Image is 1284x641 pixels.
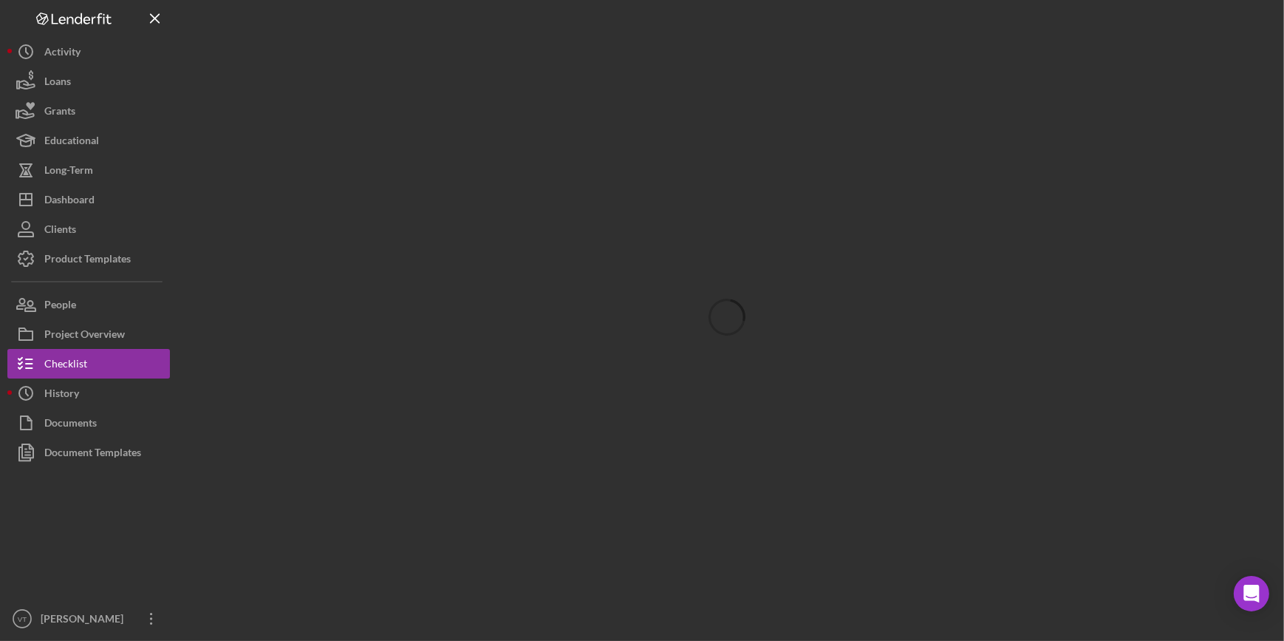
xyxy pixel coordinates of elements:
button: Grants [7,96,170,126]
div: Document Templates [44,438,141,471]
div: Documents [44,408,97,441]
div: Loans [44,67,71,100]
button: People [7,290,170,319]
button: Clients [7,214,170,244]
button: History [7,379,170,408]
div: History [44,379,79,412]
button: Loans [7,67,170,96]
button: Long-Term [7,155,170,185]
div: Checklist [44,349,87,382]
div: [PERSON_NAME] [37,604,133,637]
div: Activity [44,37,81,70]
button: Document Templates [7,438,170,467]
div: Open Intercom Messenger [1234,576,1269,611]
div: Grants [44,96,75,129]
div: Dashboard [44,185,95,218]
button: Activity [7,37,170,67]
button: Educational [7,126,170,155]
button: VT[PERSON_NAME] [7,604,170,634]
div: Clients [44,214,76,248]
div: Project Overview [44,319,125,353]
div: Educational [44,126,99,159]
div: People [44,290,76,323]
div: Long-Term [44,155,93,189]
button: Dashboard [7,185,170,214]
button: Documents [7,408,170,438]
button: Product Templates [7,244,170,274]
div: Product Templates [44,244,131,277]
button: Checklist [7,349,170,379]
text: VT [18,615,27,623]
button: Project Overview [7,319,170,349]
